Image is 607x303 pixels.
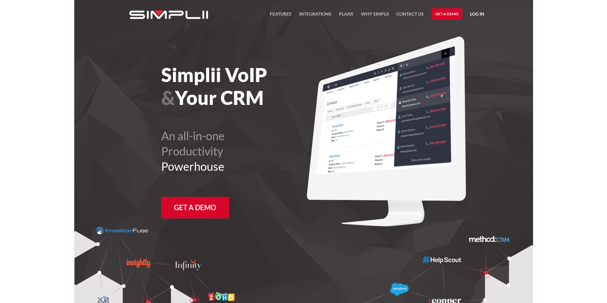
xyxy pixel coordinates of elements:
[270,10,292,22] a: FEATURES
[161,128,339,174] h2: An all-in-one Productivity
[431,8,462,20] a: Get a Demo
[161,86,175,109] span: &
[161,197,229,218] a: Get a Demo
[339,10,353,22] a: Plans
[129,10,208,19] img: Simplii
[161,159,224,173] span: Powerhouse
[299,10,331,22] a: Integrations
[361,10,389,22] a: Why Simplii
[470,10,484,20] a: Log in
[161,63,339,109] h1: Simplii VoIP Your CRM
[396,10,424,22] a: Contact US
